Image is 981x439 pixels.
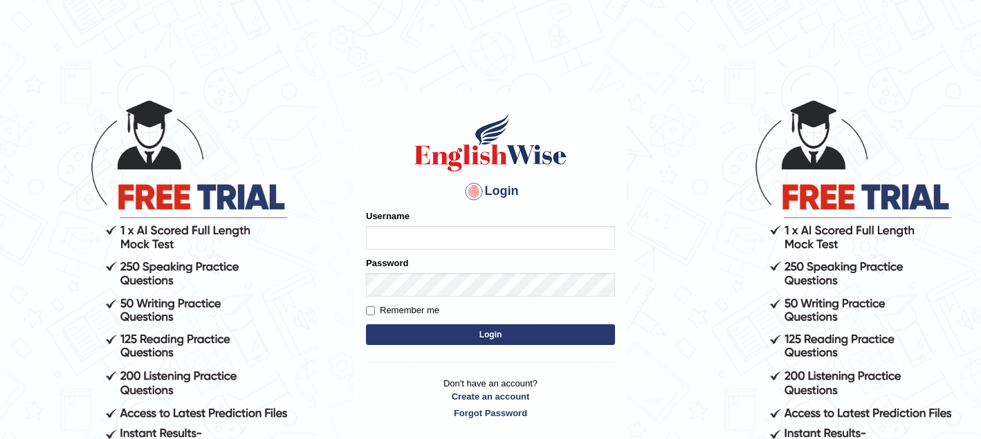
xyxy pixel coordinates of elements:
[412,111,569,174] img: Logo of English Wise sign in for intelligent practice with AI
[366,306,375,315] input: Remember me
[366,180,615,203] h4: Login
[366,407,615,420] a: Forgot Password
[366,256,408,270] label: Password
[366,377,615,420] p: Don't have an account?
[366,324,615,345] button: Login
[366,303,439,317] label: Remember me
[366,209,410,223] label: Username
[366,390,615,403] a: Create an account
